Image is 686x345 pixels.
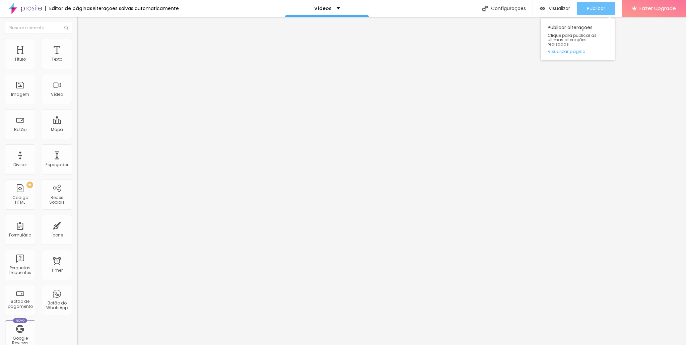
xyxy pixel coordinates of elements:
span: Visualizar [549,6,570,11]
div: Timer [51,268,63,273]
div: Imagem [11,92,29,97]
button: Visualizar [533,2,577,15]
button: Publicar [577,2,615,15]
div: Publicar alterações [541,18,615,60]
img: Icone [64,26,68,30]
iframe: Editor [77,17,686,345]
div: Alterações salvas automaticamente [92,6,179,11]
a: Visualizar página [548,49,608,54]
div: Espaçador [46,162,68,167]
div: Título [14,57,26,62]
div: Formulário [9,233,31,237]
div: Ícone [51,233,63,237]
img: view-1.svg [540,6,545,11]
div: Redes Sociais [44,195,70,205]
div: Editor de páginas [45,6,92,11]
div: Mapa [51,127,63,132]
div: Botão de pagamento [7,299,33,309]
input: Buscar elemento [5,22,72,34]
div: Código HTML [7,195,33,205]
p: Vídeos [314,6,332,11]
div: Divisor [13,162,27,167]
div: Novo [13,318,27,323]
div: Vídeo [51,92,63,97]
img: Icone [482,6,488,11]
span: Clique para publicar as ultimas alterações reaizadas [548,33,608,47]
span: Publicar [587,6,605,11]
div: Texto [52,57,62,62]
span: Fazer Upgrade [639,5,676,11]
div: Botão [14,127,26,132]
div: Botão do WhatsApp [44,301,70,310]
div: Perguntas frequentes [7,266,33,275]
